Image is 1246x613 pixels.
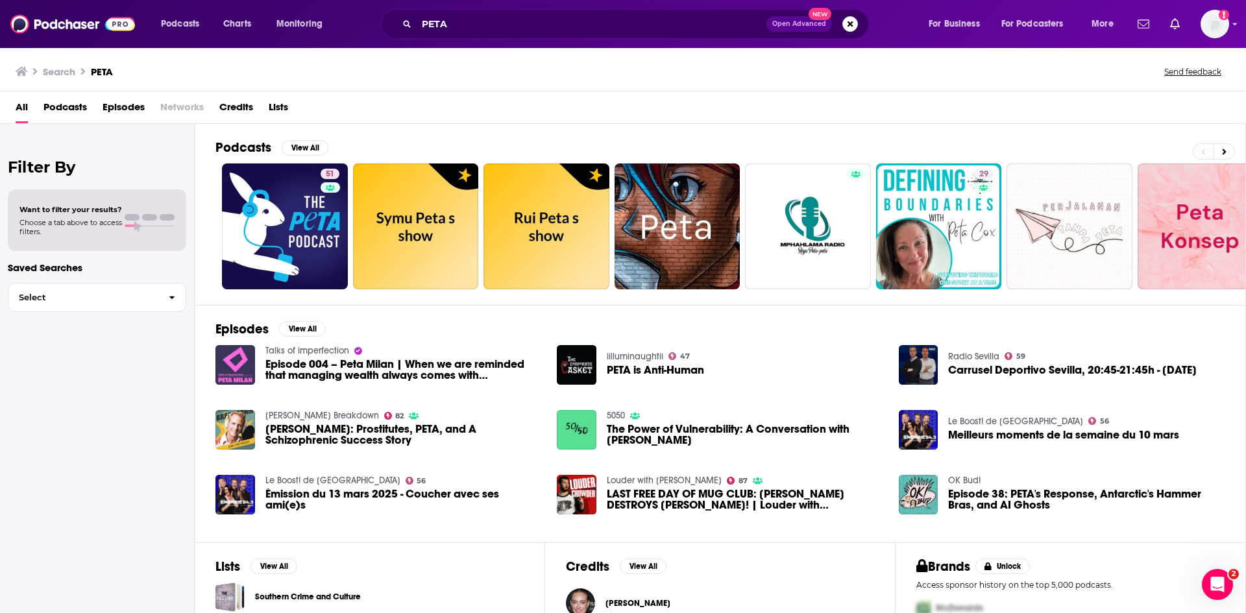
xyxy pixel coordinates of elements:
span: Choose a tab above to access filters. [19,218,122,236]
a: Episode 004 – Peta Milan | When we are reminded that managing wealth always comes with responsibi... [265,359,542,381]
button: View All [279,321,326,337]
a: Meilleurs moments de la semaine du 10 mars [948,429,1179,440]
span: Carrusel Deportivo Sevilla, 20:45-21:45h - [DATE] [948,365,1197,376]
img: Carrusel Deportivo Sevilla, 20:45-21:45h - 08/12/2024 [899,345,938,385]
button: Send feedback [1160,66,1225,77]
span: Logged in as WesBurdett [1201,10,1229,38]
span: 2 [1228,569,1239,579]
a: Carrusel Deportivo Sevilla, 20:45-21:45h - 08/12/2024 [948,365,1197,376]
button: Unlock [975,559,1031,574]
span: New [809,8,832,20]
a: Radio Sevilla [948,351,999,362]
a: Le Boost! de Montréal [265,475,400,486]
a: iilluminaughtii [607,351,663,362]
button: Show profile menu [1201,10,1229,38]
a: Émission du 13 mars 2025 - Coucher avec ses ami(e)s [265,488,542,511]
span: Podcasts [161,15,199,33]
button: open menu [920,14,996,34]
button: Select [8,283,186,312]
a: Peta Murgatroyd [605,598,670,608]
a: 51 [222,163,348,289]
iframe: Intercom live chat [1202,569,1233,600]
a: Episode 38: PETA's Response, Antarctic's Hammer Bras, and AI Ghosts [948,488,1225,511]
h2: Credits [566,559,609,575]
img: Émission du 13 mars 2025 - Coucher avec ses ami(e)s [215,475,255,514]
img: Meilleurs moments de la semaine du 10 mars [899,410,938,450]
span: Want to filter your results? [19,205,122,214]
a: OK Bud! [948,475,981,486]
a: All [16,97,28,123]
a: ListsView All [215,559,297,575]
span: 56 [417,478,426,484]
p: Saved Searches [8,261,186,274]
button: open menu [267,14,339,34]
a: PETA is Anti-Human [607,365,704,376]
img: User Profile [1201,10,1229,38]
a: Mayim Bialik's Breakdown [265,410,379,421]
span: 56 [1100,418,1109,424]
button: open menu [993,14,1082,34]
a: EpisodesView All [215,321,326,337]
h2: Episodes [215,321,269,337]
a: 82 [384,412,404,420]
img: LAST FREE DAY OF MUG CLUB: VIVEK DESTROYS DON LEMON! | Louder with Crowder [557,475,596,514]
a: Talks of imperfection [265,345,349,356]
span: Monitoring [276,15,323,33]
input: Search podcasts, credits, & more... [417,14,766,34]
img: PETA is Anti-Human [557,345,596,385]
h2: Filter By [8,158,186,176]
h2: Lists [215,559,240,575]
a: 29 [876,163,1002,289]
a: Dan Mathews: Prostitutes, PETA, and A Schizophrenic Success Story [265,424,542,446]
span: 87 [739,478,748,484]
a: Podcasts [43,97,87,123]
h3: PETA [91,66,113,78]
a: Louder with Crowder [607,475,722,486]
img: Episode 004 – Peta Milan | When we are reminded that managing wealth always comes with responsibi... [215,345,255,385]
a: Podchaser - Follow, Share and Rate Podcasts [10,12,135,36]
a: Charts [215,14,259,34]
span: 29 [979,168,988,181]
a: Credits [219,97,253,123]
a: 87 [727,477,748,485]
span: The Power of Vulnerability: A Conversation with [PERSON_NAME] [607,424,883,446]
span: 59 [1016,354,1025,359]
a: 59 [1005,352,1025,360]
a: PodcastsView All [215,139,328,156]
button: Open AdvancedNew [766,16,832,32]
a: The Power of Vulnerability: A Conversation with Peta Slocombe [607,424,883,446]
button: View All [250,559,297,574]
button: open menu [152,14,216,34]
svg: Add a profile image [1219,10,1229,20]
a: 56 [1088,417,1109,425]
h3: Search [43,66,75,78]
span: Charts [223,15,251,33]
img: The Power of Vulnerability: A Conversation with Peta Slocombe [557,410,596,450]
a: Show notifications dropdown [1165,13,1185,35]
span: LAST FREE DAY OF MUG CLUB: [PERSON_NAME] DESTROYS [PERSON_NAME]! | Louder with [PERSON_NAME] [607,488,883,511]
span: For Podcasters [1001,15,1064,33]
span: [PERSON_NAME]: Prostitutes, PETA, and A Schizophrenic Success Story [265,424,542,446]
button: View All [282,140,328,156]
a: 29 [974,169,994,179]
span: 51 [326,168,334,181]
div: Search podcasts, credits, & more... [393,9,881,39]
p: Access sponsor history on the top 5,000 podcasts. [916,580,1225,590]
a: LAST FREE DAY OF MUG CLUB: VIVEK DESTROYS DON LEMON! | Louder with Crowder [607,488,883,511]
a: 47 [668,352,690,360]
a: Show notifications dropdown [1132,13,1154,35]
span: More [1092,15,1114,33]
span: Open Advanced [772,21,826,27]
a: 5050 [607,410,625,421]
span: Episodes [103,97,145,123]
